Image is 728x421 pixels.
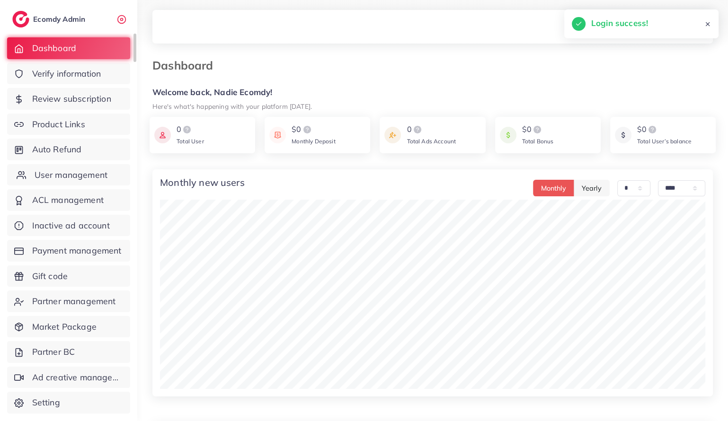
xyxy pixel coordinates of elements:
span: Market Package [32,321,97,333]
span: Ad creative management [32,371,123,384]
button: Yearly [574,180,610,196]
div: $0 [637,124,692,135]
span: Total User [177,138,204,145]
img: icon payment [269,124,286,146]
span: Review subscription [32,93,111,105]
img: icon payment [384,124,401,146]
a: Product Links [7,114,130,135]
img: logo [647,124,658,135]
img: icon payment [615,124,631,146]
span: Verify information [32,68,101,80]
div: 0 [407,124,456,135]
h4: Monthly new users [160,177,245,188]
span: ACL management [32,194,104,206]
img: logo [12,11,29,27]
div: 0 [177,124,204,135]
img: icon payment [154,124,171,146]
h3: Dashboard [152,59,221,72]
span: Payment management [32,245,122,257]
h2: Ecomdy Admin [33,15,88,24]
h5: Login success! [591,17,648,29]
span: Gift code [32,270,68,282]
img: logo [302,124,313,135]
a: Review subscription [7,88,130,110]
span: Total User’s balance [637,138,692,145]
a: Verify information [7,63,130,85]
a: Partner management [7,290,130,312]
span: Total Ads Account [407,138,456,145]
a: Inactive ad account [7,215,130,237]
button: Monthly [533,180,574,196]
span: User management [35,169,107,181]
img: logo [412,124,423,135]
a: Dashboard [7,37,130,59]
a: Market Package [7,316,130,338]
a: Partner BC [7,341,130,363]
a: Ad creative management [7,367,130,388]
span: Auto Refund [32,143,82,156]
a: logoEcomdy Admin [12,11,88,27]
img: logo [181,124,193,135]
a: Auto Refund [7,139,130,160]
a: User management [7,164,130,186]
span: Product Links [32,118,85,131]
span: Monthly Deposit [292,138,335,145]
span: Partner BC [32,346,75,358]
span: Partner management [32,295,116,307]
div: $0 [292,124,335,135]
div: $0 [522,124,554,135]
span: Inactive ad account [32,219,110,232]
span: Dashboard [32,42,76,54]
a: ACL management [7,189,130,211]
a: Gift code [7,265,130,287]
span: Total Bonus [522,138,554,145]
h5: Welcome back, Nadie Ecomdy! [152,88,713,97]
a: Payment management [7,240,130,262]
img: icon payment [500,124,516,146]
a: Setting [7,392,130,413]
img: logo [532,124,543,135]
small: Here's what's happening with your platform [DATE]. [152,102,312,110]
span: Setting [32,396,60,409]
